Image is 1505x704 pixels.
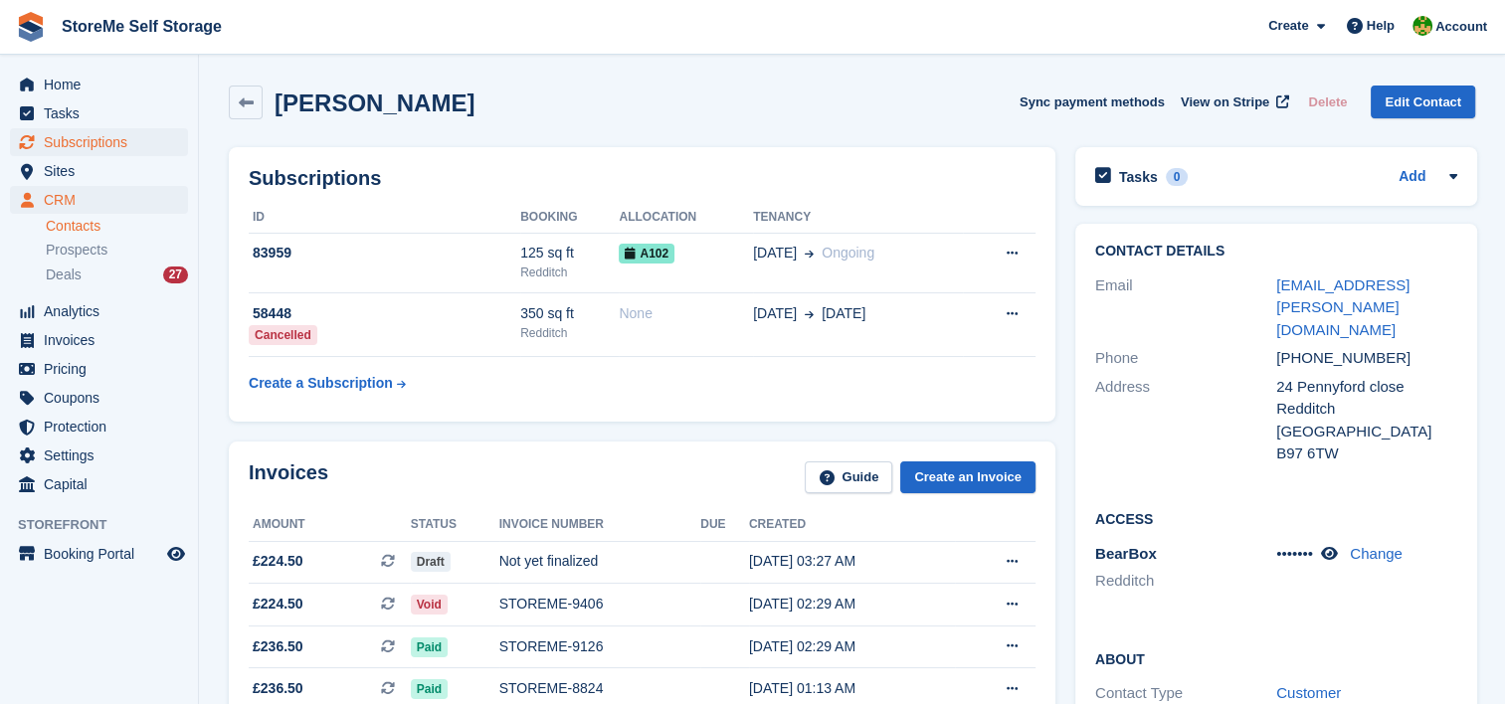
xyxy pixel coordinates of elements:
div: Redditch [520,264,619,281]
span: Help [1367,16,1395,36]
div: None [619,303,753,324]
span: Coupons [44,384,163,412]
button: Sync payment methods [1020,86,1165,118]
span: Create [1268,16,1308,36]
div: [DATE] 03:27 AM [749,551,955,572]
a: Preview store [164,542,188,566]
th: ID [249,202,520,234]
div: STOREME-8824 [499,678,701,699]
a: menu [10,128,188,156]
span: Storefront [18,515,198,535]
span: Paid [411,679,448,699]
span: View on Stripe [1181,92,1269,112]
span: Ongoing [822,245,874,261]
div: Create a Subscription [249,373,393,394]
a: Contacts [46,217,188,236]
a: Prospects [46,240,188,261]
a: menu [10,186,188,214]
span: Draft [411,552,451,572]
a: Create an Invoice [900,461,1035,494]
span: Home [44,71,163,98]
span: Tasks [44,99,163,127]
th: Due [700,509,749,541]
div: [DATE] 02:29 AM [749,594,955,615]
span: [DATE] [753,303,797,324]
img: StorMe [1412,16,1432,36]
div: STOREME-9126 [499,636,701,657]
a: [EMAIL_ADDRESS][PERSON_NAME][DOMAIN_NAME] [1276,276,1410,338]
h2: [PERSON_NAME] [275,89,474,116]
h2: Tasks [1119,168,1158,186]
a: menu [10,441,188,469]
div: Phone [1095,347,1276,370]
h2: Contact Details [1095,244,1457,260]
div: Redditch [520,324,619,342]
span: Paid [411,637,448,657]
button: Delete [1300,86,1355,118]
span: [DATE] [822,303,865,324]
span: £236.50 [253,678,303,699]
a: menu [10,99,188,127]
th: Created [749,509,955,541]
a: menu [10,384,188,412]
div: 27 [163,266,188,283]
a: menu [10,413,188,440]
a: Create a Subscription [249,365,406,402]
img: stora-icon-8386f47178a22dfd0bd8f6a31ec36ba5ce8667c1dd55bd0f319d3a0aa187defe.svg [16,12,46,42]
th: Invoice number [499,509,701,541]
a: menu [10,470,188,498]
span: Sites [44,157,163,185]
h2: About [1095,648,1457,668]
a: menu [10,157,188,185]
div: 0 [1166,168,1189,186]
span: Prospects [46,241,107,260]
div: 125 sq ft [520,243,619,264]
a: menu [10,71,188,98]
span: BearBox [1095,545,1157,562]
a: StoreMe Self Storage [54,10,230,43]
div: 83959 [249,243,520,264]
th: Amount [249,509,411,541]
th: Allocation [619,202,753,234]
div: B97 6TW [1276,442,1457,465]
span: Account [1435,17,1487,37]
span: Settings [44,441,163,469]
div: Address [1095,376,1276,465]
span: £236.50 [253,636,303,657]
li: Redditch [1095,570,1276,593]
span: Subscriptions [44,128,163,156]
a: menu [10,326,188,354]
h2: Access [1095,508,1457,528]
span: CRM [44,186,163,214]
div: [DATE] 02:29 AM [749,636,955,657]
span: ••••••• [1276,545,1313,562]
span: [DATE] [753,243,797,264]
a: Edit Contact [1371,86,1475,118]
div: [GEOGRAPHIC_DATA] [1276,421,1457,443]
span: £224.50 [253,551,303,572]
th: Status [411,509,499,541]
span: A102 [619,244,674,264]
a: Add [1399,166,1425,189]
div: Email [1095,274,1276,342]
a: View on Stripe [1173,86,1293,118]
div: 24 Pennyford close [1276,376,1457,399]
div: Cancelled [249,325,317,345]
a: Change [1350,545,1403,562]
a: Customer [1276,684,1341,701]
span: Protection [44,413,163,440]
span: Capital [44,470,163,498]
a: Guide [805,461,892,494]
div: Not yet finalized [499,551,701,572]
span: Pricing [44,355,163,383]
h2: Invoices [249,461,328,494]
a: menu [10,355,188,383]
a: menu [10,540,188,568]
a: Deals 27 [46,264,188,285]
a: menu [10,297,188,325]
span: Analytics [44,297,163,325]
span: Booking Portal [44,540,163,568]
span: £224.50 [253,594,303,615]
div: 58448 [249,303,520,324]
span: Void [411,595,448,615]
